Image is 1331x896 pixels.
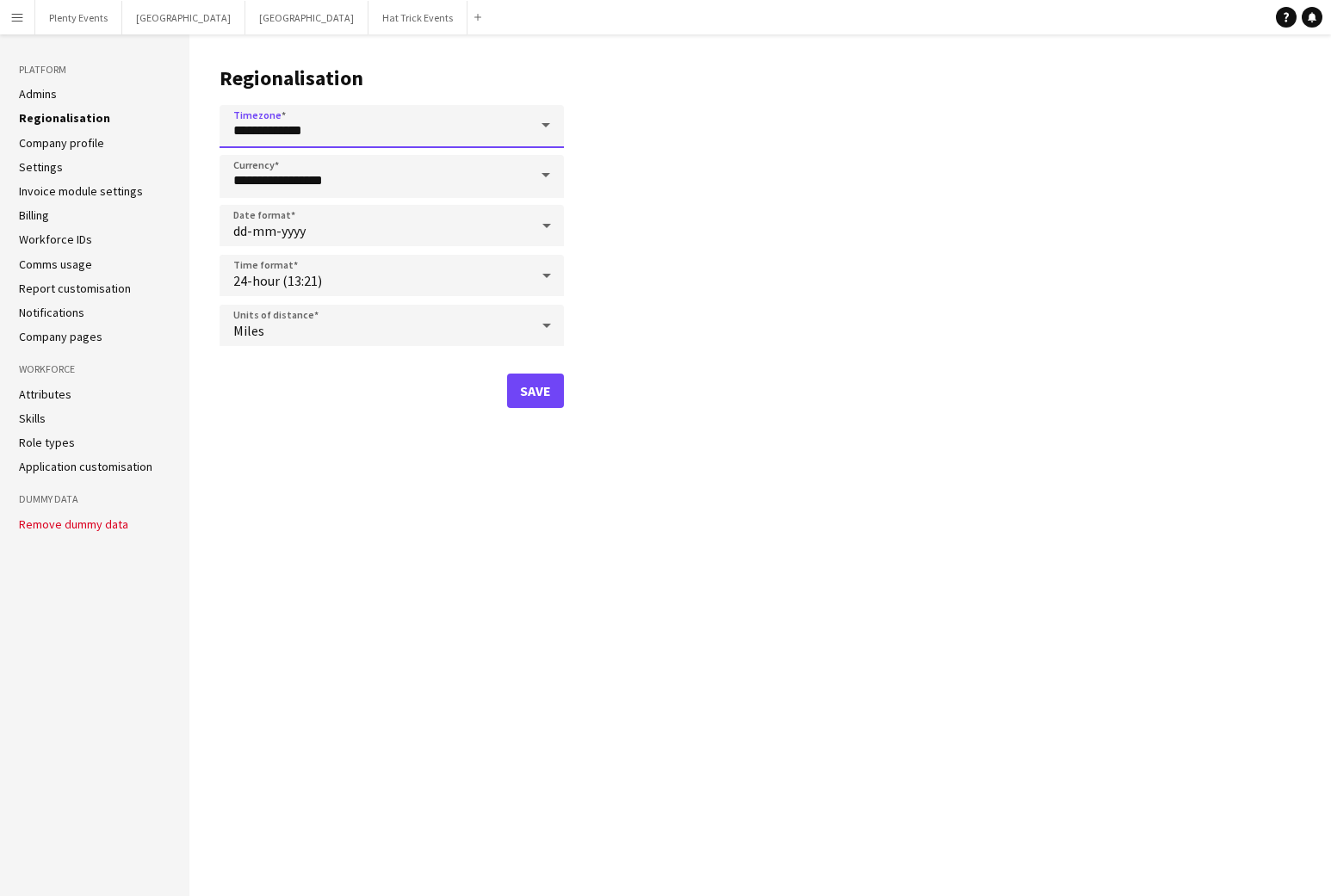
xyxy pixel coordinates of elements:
[19,459,152,474] a: Application customisation
[19,281,131,296] a: Report customisation
[19,183,143,199] a: Invoice module settings
[220,65,564,91] h1: Regionalisation
[368,1,467,34] button: Hat Trick Events
[19,86,57,102] a: Admins
[19,256,92,272] a: Comms usage
[35,1,122,34] button: Plenty Events
[233,322,264,339] span: Miles
[19,110,110,126] a: Regionalisation
[19,159,63,175] a: Settings
[122,1,245,34] button: [GEOGRAPHIC_DATA]
[19,62,170,77] h3: Platform
[19,435,75,450] a: Role types
[245,1,368,34] button: [GEOGRAPHIC_DATA]
[19,305,84,320] a: Notifications
[233,272,322,289] span: 24-hour (13:21)
[19,207,49,223] a: Billing
[507,374,564,408] button: Save
[233,222,306,239] span: dd-mm-yyyy
[19,232,92,247] a: Workforce IDs
[19,329,102,344] a: Company pages
[19,517,128,531] button: Remove dummy data
[19,361,170,377] h3: Workforce
[19,386,71,402] a: Attributes
[19,491,170,507] h3: Dummy Data
[19,135,104,151] a: Company profile
[19,411,46,426] a: Skills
